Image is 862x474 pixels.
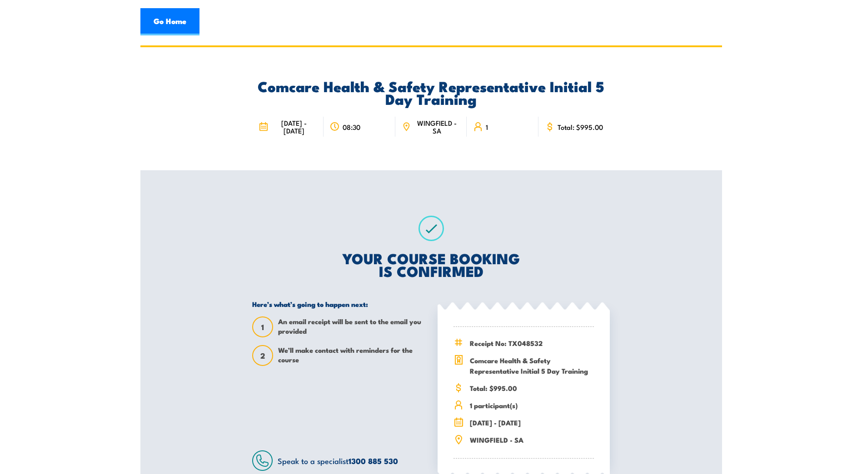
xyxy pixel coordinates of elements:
span: [DATE] - [DATE] [470,417,594,428]
span: [DATE] - [DATE] [271,119,317,134]
h5: Here’s what’s going to happen next: [252,300,424,308]
span: 1 [253,322,272,332]
h2: YOUR COURSE BOOKING IS CONFIRMED [252,252,610,277]
span: Total: $995.00 [558,123,603,131]
span: Speak to a specialist [278,455,398,466]
span: An email receipt will be sent to the email you provided [278,316,424,337]
span: We’ll make contact with reminders for the course [278,345,424,366]
span: Total: $995.00 [470,383,594,393]
span: WINGFIELD - SA [414,119,460,134]
h2: Comcare Health & Safety Representative Initial 5 Day Training [252,79,610,105]
span: Comcare Health & Safety Representative Initial 5 Day Training [470,355,594,376]
span: 1 [486,123,488,131]
span: 1 participant(s) [470,400,594,410]
span: 2 [253,351,272,360]
a: 1300 885 530 [349,455,398,467]
a: Go Home [140,8,199,35]
span: Receipt No: TX048532 [470,338,594,348]
span: 08:30 [343,123,360,131]
span: WINGFIELD - SA [470,434,594,445]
